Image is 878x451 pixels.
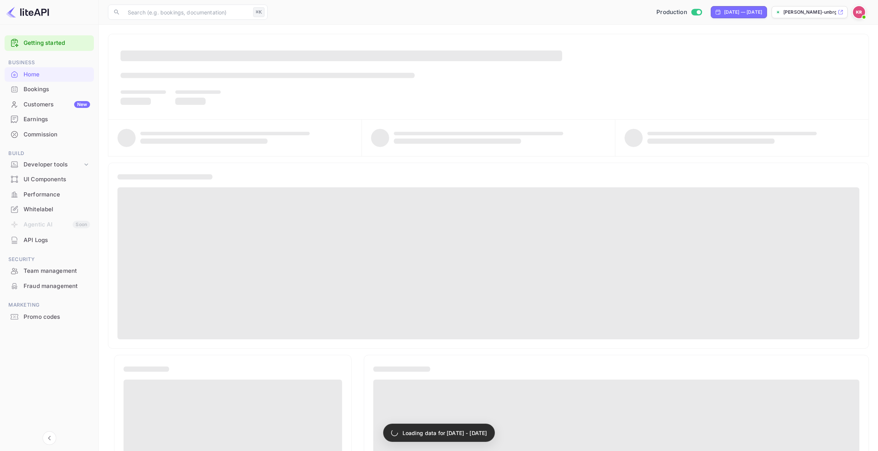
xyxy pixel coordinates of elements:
[24,267,90,275] div: Team management
[123,5,250,20] input: Search (e.g. bookings, documentation)
[5,255,94,264] span: Security
[5,301,94,309] span: Marketing
[403,429,487,437] p: Loading data for [DATE] - [DATE]
[5,97,94,112] div: CustomersNew
[5,35,94,51] div: Getting started
[5,279,94,294] div: Fraud management
[24,205,90,214] div: Whitelabel
[74,101,90,108] div: New
[5,233,94,248] div: API Logs
[5,187,94,202] div: Performance
[656,8,687,17] span: Production
[5,59,94,67] span: Business
[5,158,94,171] div: Developer tools
[5,202,94,217] div: Whitelabel
[24,100,90,109] div: Customers
[24,236,90,245] div: API Logs
[24,70,90,79] div: Home
[24,313,90,321] div: Promo codes
[853,6,865,18] img: Kobus Roux
[724,9,762,16] div: [DATE] — [DATE]
[24,130,90,139] div: Commission
[24,115,90,124] div: Earnings
[5,279,94,293] a: Fraud management
[783,9,836,16] p: [PERSON_NAME]-unbrg.[PERSON_NAME]...
[5,172,94,187] div: UI Components
[5,127,94,141] a: Commission
[653,8,705,17] div: Switch to Sandbox mode
[5,149,94,158] span: Build
[5,264,94,278] a: Team management
[24,175,90,184] div: UI Components
[5,82,94,97] div: Bookings
[5,202,94,216] a: Whitelabel
[24,282,90,291] div: Fraud management
[253,7,265,17] div: ⌘K
[5,310,94,324] a: Promo codes
[5,112,94,127] div: Earnings
[5,67,94,82] div: Home
[5,67,94,81] a: Home
[5,82,94,96] a: Bookings
[24,39,90,47] a: Getting started
[24,85,90,94] div: Bookings
[5,112,94,126] a: Earnings
[5,233,94,247] a: API Logs
[711,6,767,18] div: Click to change the date range period
[5,127,94,142] div: Commission
[5,187,94,201] a: Performance
[6,6,49,18] img: LiteAPI logo
[43,431,56,445] button: Collapse navigation
[5,172,94,186] a: UI Components
[24,160,82,169] div: Developer tools
[24,190,90,199] div: Performance
[5,97,94,111] a: CustomersNew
